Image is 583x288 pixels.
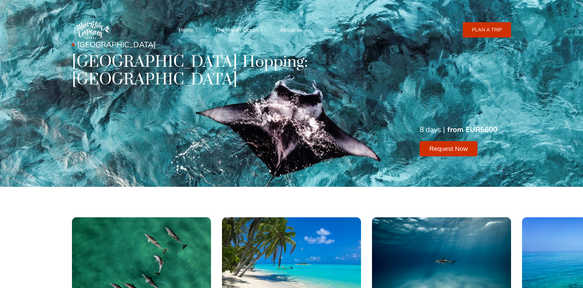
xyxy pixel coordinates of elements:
a: Home [179,23,194,37]
div: from EUR5600 [447,125,497,135]
a: PLAN A TRIP [463,22,511,37]
div: 8 days | [420,125,445,135]
a: Blog [324,23,335,37]
a: The Indian Ocean [215,23,259,37]
a: About us [280,23,302,37]
h1: [GEOGRAPHIC_DATA]-Hopping: [GEOGRAPHIC_DATA] [72,53,334,88]
button: Request Now [420,141,477,156]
